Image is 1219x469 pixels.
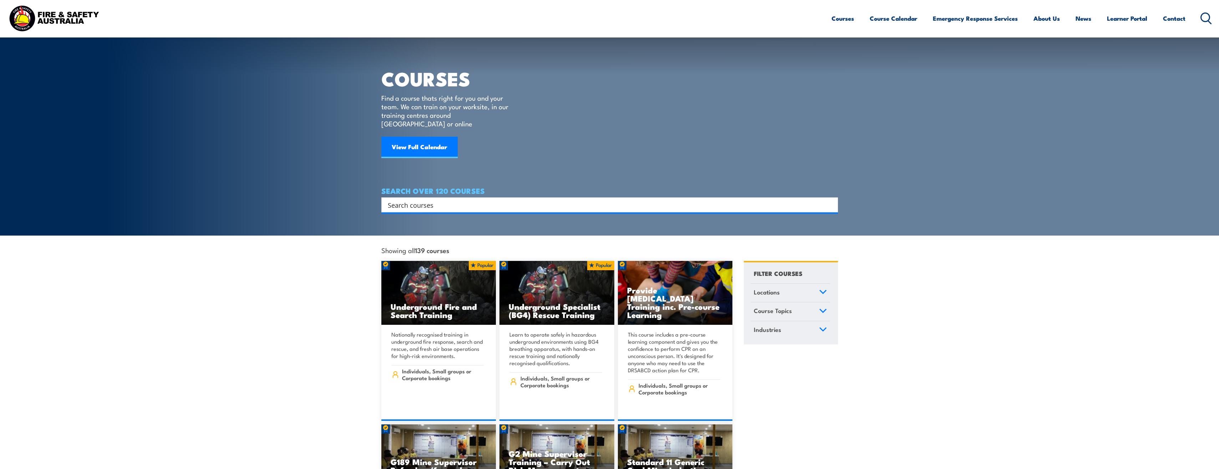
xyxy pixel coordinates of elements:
a: Contact [1163,9,1185,28]
img: Underground mine rescue [499,261,614,325]
h3: Provide [MEDICAL_DATA] Training inc. Pre-course Learning [627,286,723,319]
h3: Underground Specialist (BG4) Rescue Training [509,302,605,319]
button: Search magnifier button [826,200,835,210]
strong: 139 courses [415,245,449,255]
a: Industries [751,321,830,340]
form: Search form [389,200,824,210]
a: Learner Portal [1107,9,1147,28]
span: Showing all [381,246,449,254]
a: Emergency Response Services [933,9,1018,28]
img: Low Voltage Rescue and Provide CPR [618,261,733,325]
span: Locations [754,287,780,297]
h4: FILTER COURSES [754,268,802,278]
a: View Full Calendar [381,137,458,158]
p: Learn to operate safely in hazardous underground environments using BG4 breathing apparatus, with... [509,331,602,367]
p: Find a course thats right for you and your team. We can train on your worksite, in our training c... [381,94,512,128]
h4: SEARCH OVER 120 COURSES [381,187,838,195]
a: News [1076,9,1091,28]
p: This course includes a pre-course learning component and gives you the confidence to perform CPR ... [628,331,721,374]
a: Provide [MEDICAL_DATA] Training inc. Pre-course Learning [618,261,733,325]
span: Individuals, Small groups or Corporate bookings [520,375,602,388]
span: Individuals, Small groups or Corporate bookings [402,368,484,381]
a: Courses [832,9,854,28]
span: Course Topics [754,306,792,316]
p: Nationally recognised training in underground fire response, search and rescue, and fresh air bas... [391,331,484,359]
span: Industries [754,325,781,334]
a: Course Calendar [870,9,917,28]
h1: COURSES [381,70,519,87]
span: Individuals, Small groups or Corporate bookings [639,382,720,395]
a: Underground Specialist (BG4) Rescue Training [499,261,614,325]
a: About Us [1033,9,1060,28]
img: Underground mine rescue [381,261,496,325]
input: Search input [388,200,822,210]
a: Underground Fire and Search Training [381,261,496,325]
a: Locations [751,284,830,302]
h3: Underground Fire and Search Training [391,302,487,319]
a: Course Topics [751,302,830,321]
